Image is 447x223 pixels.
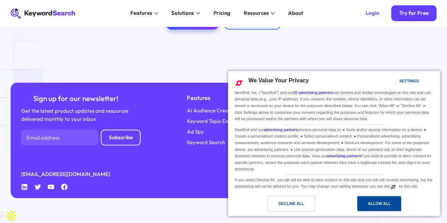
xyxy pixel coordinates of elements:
a: Keyword Topic Expansion [187,117,247,125]
a: advertising partners [327,154,361,158]
form: Newsletter Form [21,130,141,146]
div: About [288,9,303,17]
div: Decline All [278,200,304,207]
a: Allow All [334,196,436,215]
a: [EMAIL_ADDRESS][DOMAIN_NAME] [21,170,110,178]
a: Decline All [232,196,334,215]
div: Features [130,9,152,17]
div: If you select Decline All, you will still be able to view content on this site and you will still... [233,175,435,190]
a: Settings [387,75,404,88]
a: advertising partners [264,128,298,132]
div: Login [366,10,379,17]
div: Get the latest product updates and resources delivered monthly to your inbox [21,107,130,123]
div: Sign up for our newsletter! [21,93,130,103]
a: About [284,8,307,19]
a: 20 advertising partners [293,90,333,95]
div: Solutions [171,9,194,17]
a: Login [358,5,387,21]
img: Apollo [4,209,18,223]
span: We Value Your Privacy [248,77,309,83]
div: NextRoll and our process personal data to: ● Store and/or access information on a device; ● Creat... [233,125,435,173]
div: Try for Free [399,10,428,17]
a: AI Audience Creation [187,107,237,115]
div: Resources [243,9,269,17]
a: Pricing [210,8,235,19]
input: Email address [21,130,98,146]
div: Allow All [368,200,390,207]
a: Ad Spy [187,128,204,136]
div: Features [187,93,247,102]
div: Settings [399,77,419,85]
div: NextRoll, Inc. ("NextRoll") and our use cookies and similar technologies on this site and use per... [233,89,435,123]
a: Keyword Search [187,139,225,147]
div: Pricing [213,9,230,17]
a: Try for Free [391,5,436,21]
input: Subscribe [101,130,141,146]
